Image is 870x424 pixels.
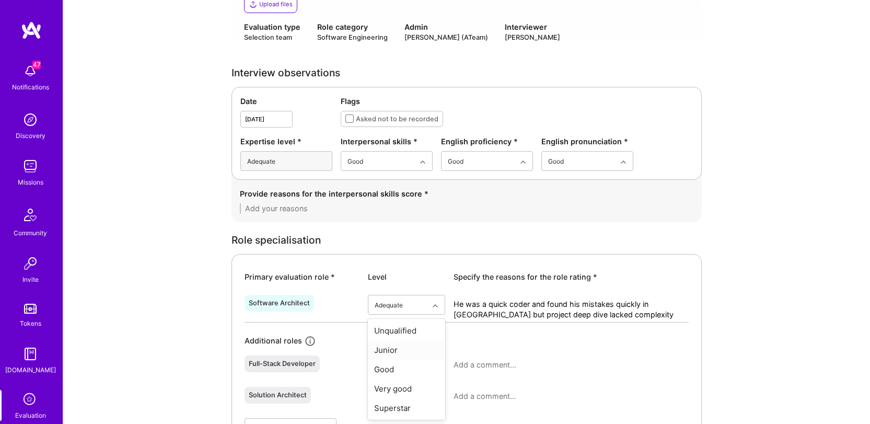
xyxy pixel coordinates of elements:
img: bell [20,61,41,82]
div: Missions [18,177,43,188]
i: icon Chevron [520,159,526,165]
div: [DOMAIN_NAME] [5,364,56,375]
div: Provide reasons for the interpersonal skills score * [240,188,693,199]
div: [PERSON_NAME] (ATeam) [404,32,488,42]
textarea: He was a quick coder and found his mistakes quickly in [GEOGRAPHIC_DATA] but project deep dive la... [454,299,689,320]
i: icon Chevron [621,159,626,165]
div: Additional roles [245,335,302,347]
div: Junior [368,340,445,360]
span: 47 [32,61,41,69]
div: Flags [341,96,693,107]
div: Interpersonal skills * [341,136,433,147]
div: Role category [317,21,388,32]
div: Good [347,156,363,167]
div: English pronunciation * [541,136,633,147]
i: icon Info [304,335,316,347]
div: Good [368,360,445,379]
div: Evaluation type [244,21,300,32]
div: [PERSON_NAME] [505,32,560,42]
i: icon Chevron [420,159,425,165]
i: icon Chevron [433,303,438,308]
img: guide book [20,343,41,364]
img: logo [21,21,42,40]
div: Level [368,271,445,282]
div: Role specialisation [231,235,702,246]
div: Notifications [12,82,49,93]
div: Solution Architect [249,391,307,399]
div: English proficiency * [441,136,533,147]
div: Very good [368,379,445,398]
div: Invite [22,274,39,285]
img: tokens [24,304,37,314]
div: Evaluation [15,410,46,421]
div: Date [240,96,332,107]
div: Selection team [244,32,300,42]
div: Admin [404,21,488,32]
i: icon SelectionTeam [20,390,40,410]
div: Unqualified [368,321,445,340]
img: teamwork [20,156,41,177]
img: Community [18,202,43,227]
div: Full-Stack Developer [249,360,316,368]
div: Adequate [375,300,403,311]
div: Good [548,156,564,167]
div: Asked not to be recorded [356,113,438,124]
div: Interview observations [231,67,702,78]
img: Invite [20,253,41,274]
div: Discovery [16,130,45,141]
div: Good [448,156,463,167]
div: Expertise level * [240,136,332,147]
div: Specify the reasons for the role rating * [454,271,689,282]
div: Primary evaluation role * [245,271,359,282]
img: discovery [20,109,41,130]
div: Community [14,227,47,238]
div: Tokens [20,318,41,329]
div: Interviewer [505,21,560,32]
div: Software Architect [249,299,310,307]
div: Superstar [368,398,445,418]
div: Software Engineering [317,32,388,42]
